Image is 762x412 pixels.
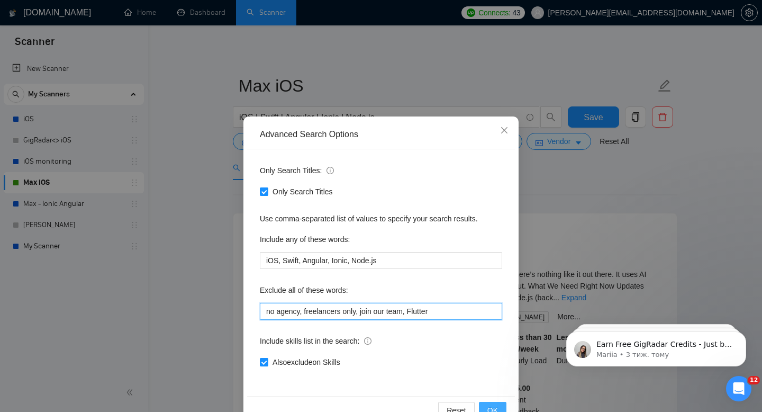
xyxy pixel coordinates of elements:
[326,167,334,174] span: info-circle
[726,376,751,401] iframe: Intercom live chat
[364,337,371,345] span: info-circle
[260,282,348,299] label: Exclude all of these words:
[260,213,502,225] div: Use comma-separated list of values to specify your search results.
[490,117,519,145] button: Close
[260,335,371,347] span: Include skills list in the search:
[260,231,350,248] label: Include any of these words:
[260,165,334,176] span: Only Search Titles:
[500,126,509,135] span: close
[748,376,760,384] span: 12
[260,129,502,140] div: Advanced Search Options
[268,186,337,198] span: Only Search Titles
[550,309,762,383] iframe: Intercom notifications повідомлення
[268,356,344,368] span: Also exclude on Skills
